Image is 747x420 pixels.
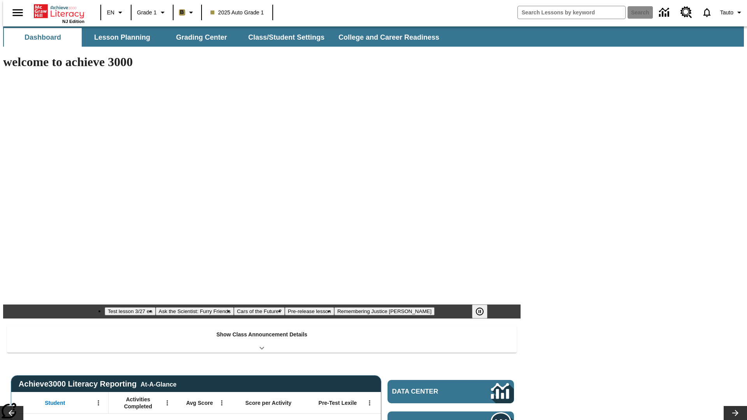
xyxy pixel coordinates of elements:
[103,5,128,19] button: Language: EN, Select a language
[654,2,676,23] a: Data Center
[176,5,199,19] button: Boost Class color is light brown. Change class color
[388,380,514,403] a: Data Center
[392,388,465,395] span: Data Center
[3,55,521,69] h1: welcome to achieve 3000
[518,6,625,19] input: search field
[210,9,264,17] span: 2025 Auto Grade 1
[19,380,177,388] span: Achieve3000 Literacy Reporting
[720,9,733,17] span: Tauto
[472,304,495,318] div: Pause
[163,28,240,47] button: Grading Center
[93,397,104,409] button: Open Menu
[334,307,435,315] button: Slide 5 Remembering Justice O'Connor
[112,396,164,410] span: Activities Completed
[7,326,517,353] div: Show Class Announcement Details
[285,307,334,315] button: Slide 4 Pre-release lesson
[107,9,114,17] span: EN
[697,2,717,23] a: Notifications
[717,5,747,19] button: Profile/Settings
[34,3,84,24] div: Home
[62,19,84,24] span: NJ Edition
[319,399,357,406] span: Pre-Test Lexile
[161,397,173,409] button: Open Menu
[105,307,156,315] button: Slide 1 Test lesson 3/27 en
[134,5,170,19] button: Grade: Grade 1, Select a grade
[186,399,213,406] span: Avg Score
[216,397,228,409] button: Open Menu
[6,1,29,24] button: Open side menu
[34,3,84,19] a: Home
[216,331,307,339] p: Show Class Announcement Details
[45,399,65,406] span: Student
[3,28,446,47] div: SubNavbar
[234,307,285,315] button: Slide 3 Cars of the Future?
[724,406,747,420] button: Lesson carousel, Next
[180,7,184,17] span: B
[676,2,697,23] a: Resource Center, Will open in new tab
[4,28,82,47] button: Dashboard
[137,9,157,17] span: Grade 1
[3,26,744,47] div: SubNavbar
[332,28,445,47] button: College and Career Readiness
[83,28,161,47] button: Lesson Planning
[472,304,487,318] button: Pause
[156,307,234,315] button: Slide 2 Ask the Scientist: Furry Friends
[364,397,375,409] button: Open Menu
[140,380,176,388] div: At-A-Glance
[245,399,292,406] span: Score per Activity
[242,28,331,47] button: Class/Student Settings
